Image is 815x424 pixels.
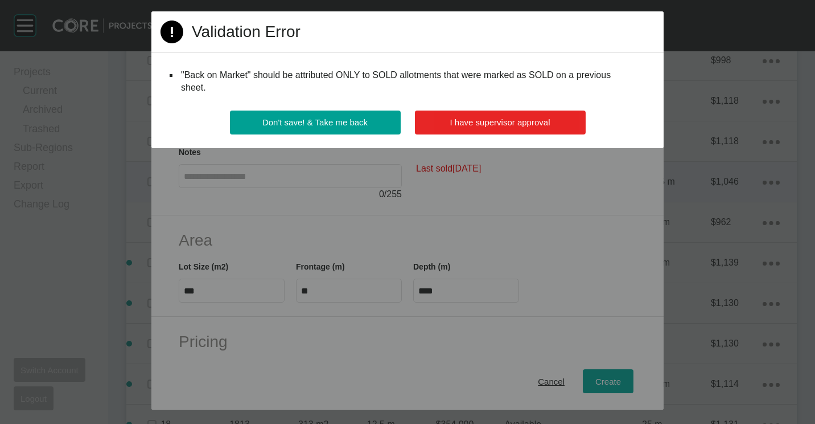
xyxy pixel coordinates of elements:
button: Don't save! & Take me back [230,111,401,134]
span: Don't save! & Take me back [262,117,368,127]
div: "Back on Market" should be attributed ONLY to SOLD allotments that were marked as SOLD on a previ... [179,67,636,97]
h2: Validation Error [192,21,301,43]
button: I have supervisor approval [415,111,586,134]
span: I have supervisor approval [450,117,550,127]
